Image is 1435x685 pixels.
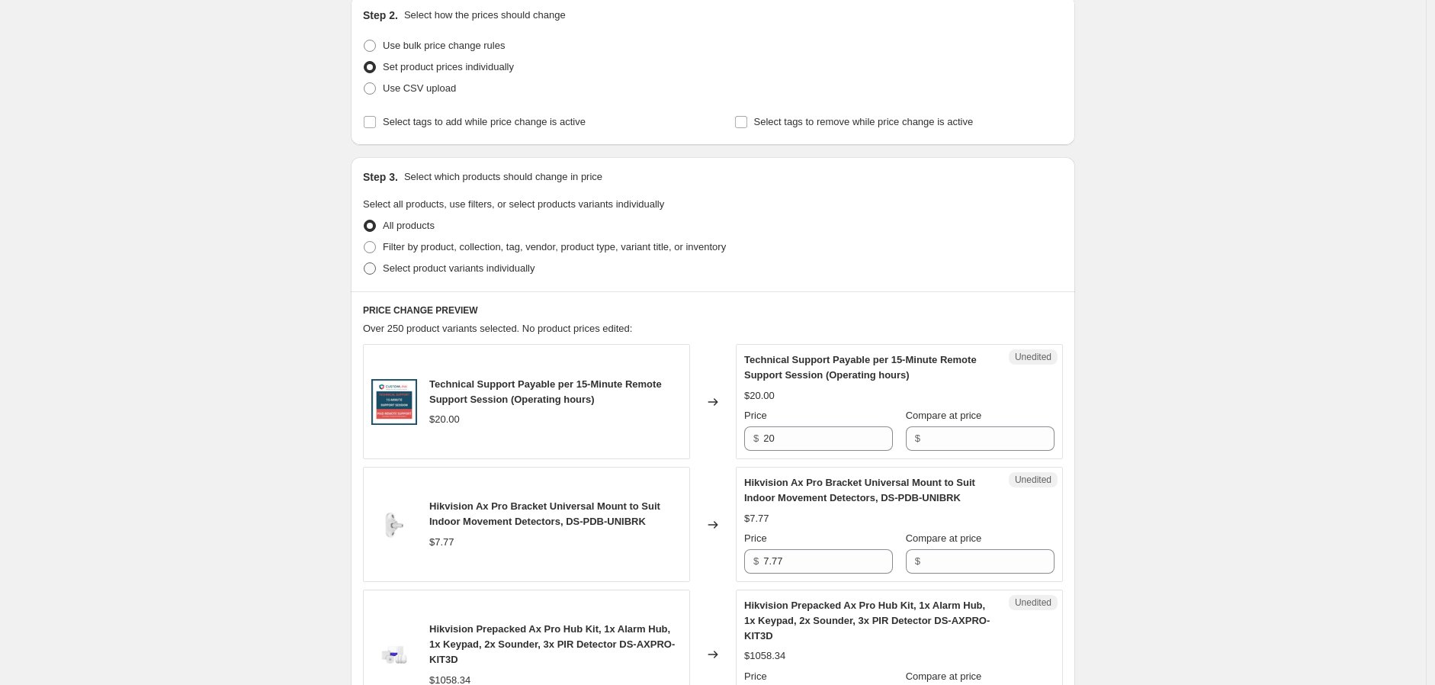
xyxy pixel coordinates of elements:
[363,304,1063,317] h6: PRICE CHANGE PREVIEW
[744,354,977,381] span: Technical Support Payable per 15-Minute Remote Support Session (Operating hours)
[744,388,775,404] div: $20.00
[1015,597,1051,609] span: Unedited
[906,532,982,544] span: Compare at price
[383,40,505,51] span: Use bulk price change rules
[383,262,535,274] span: Select product variants individually
[371,632,417,677] img: HikvisionAxProHubKit_1xAlarmHub_1xKeypad_2xSounder_3xPIRDetectorHK-AXPRO-KIT3D_b030b2e4-fa7e-445a...
[906,671,982,682] span: Compare at price
[744,671,767,682] span: Price
[363,198,664,210] span: Select all products, use filters, or select products variants individually
[383,220,435,231] span: All products
[429,378,662,405] span: Technical Support Payable per 15-Minute Remote Support Session (Operating hours)
[744,477,975,503] span: Hikvision Ax Pro Bracket Universal Mount to Suit Indoor Movement Detectors, DS-PDB-UNIBRK
[753,555,759,567] span: $
[429,500,660,527] span: Hikvision Ax Pro Bracket Universal Mount to Suit Indoor Movement Detectors, DS-PDB-UNIBRK
[363,323,632,334] span: Over 250 product variants selected. No product prices edited:
[744,532,767,544] span: Price
[1015,474,1051,486] span: Unedited
[429,412,460,427] div: $20.00
[915,555,920,567] span: $
[383,82,456,94] span: Use CSV upload
[744,600,990,642] span: Hikvision Prepacked Ax Pro Hub Kit, 1x Alarm Hub, 1x Keypad, 2x Sounder, 3x PIR Detector DS-AXPRO...
[429,535,454,550] div: $7.77
[744,648,785,664] div: $1058.34
[906,410,982,421] span: Compare at price
[383,241,726,252] span: Filter by product, collection, tag, vendor, product type, variant title, or inventory
[754,116,974,127] span: Select tags to remove while price change is active
[404,8,566,23] p: Select how the prices should change
[383,116,586,127] span: Select tags to add while price change is active
[753,433,759,444] span: $
[429,623,675,665] span: Hikvision Prepacked Ax Pro Hub Kit, 1x Alarm Hub, 1x Keypad, 2x Sounder, 3x PIR Detector DS-AXPRO...
[404,169,602,185] p: Select which products should change in price
[1015,351,1051,363] span: Unedited
[744,511,769,526] div: $7.77
[371,379,417,425] img: CL_Paid_Remote_Support_2_80x.jpg
[383,61,514,72] span: Set product prices individually
[744,410,767,421] span: Price
[363,8,398,23] h2: Step 2.
[371,502,417,548] img: HikvisionAxProBracketUniversalMounttoSuitIndoorMovementDetectors_DS-PDB-UNIBRK_80x.jpg
[363,169,398,185] h2: Step 3.
[915,433,920,444] span: $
